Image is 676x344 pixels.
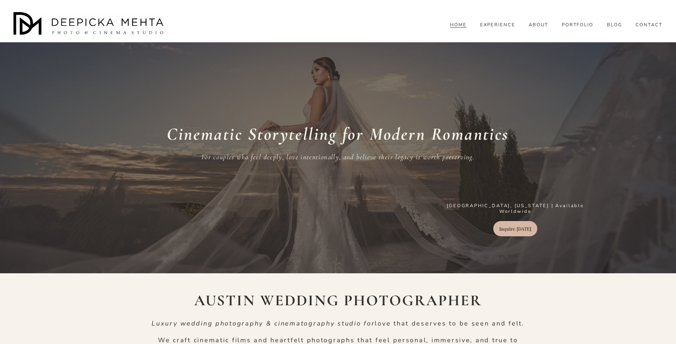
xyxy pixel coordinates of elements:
[493,221,537,236] a: Inquire [DATE]
[444,203,586,214] p: [GEOGRAPHIC_DATA], [US_STATE] | Available Worldwide
[562,22,594,28] a: PORTFOLIO
[167,123,509,145] em: Cinematic Storytelling for Modern Romantics
[522,319,524,328] em: .
[480,22,515,28] a: EXPERIENCE
[152,319,375,328] em: Luxury wedding photography & cinematography studio for
[636,22,663,28] a: CONTACT
[607,22,622,28] span: BLOG
[131,320,545,328] p: love that deserves to be seen and felt
[607,22,622,28] a: folder dropdown
[13,12,166,37] img: Austin Wedding Photographer - Deepicka Mehta Photography &amp; Cinematography
[194,291,482,310] strong: AUSTIN WEDDING PHOTOGRAPHER
[529,22,548,28] a: ABOUT
[202,153,474,161] em: For couples who feel deeply, love intentionally, and believe their legacy is worth preserving.
[450,22,467,28] a: HOME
